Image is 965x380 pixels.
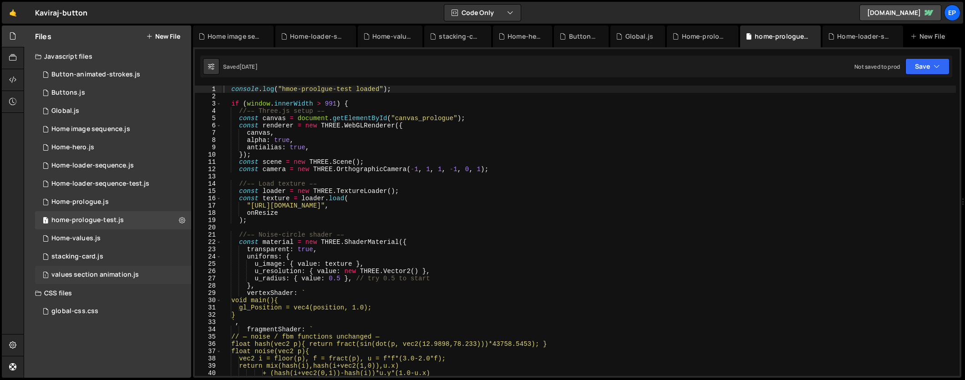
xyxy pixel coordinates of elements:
[35,31,51,41] h2: Files
[35,175,191,193] div: 16061/44088.js
[24,284,191,302] div: CSS files
[837,32,892,41] div: Home-loader-sequence-test.js
[35,138,191,157] div: 16061/43948.js
[35,102,191,120] div: 16061/45009.js
[35,193,191,211] div: 16061/43249.js
[290,32,345,41] div: Home-loader-sequence.js
[51,107,79,115] div: Global.js
[195,304,222,311] div: 31
[51,89,85,97] div: Buttons.js
[51,125,130,133] div: Home image sequence.js
[195,253,222,260] div: 24
[208,32,263,41] div: Home image sequence.js
[51,216,124,224] div: home-prologue-test.js
[51,198,109,206] div: Home-prologue.js
[195,268,222,275] div: 26
[51,253,103,261] div: stacking-card.js
[195,187,222,195] div: 15
[195,362,222,370] div: 39
[35,302,191,320] div: 16061/43261.css
[51,234,101,243] div: Home-values.js
[195,122,222,129] div: 6
[35,7,87,18] div: Kaviraj-button
[51,143,94,152] div: Home-hero.js
[195,107,222,115] div: 4
[195,246,222,253] div: 23
[859,5,941,21] a: [DOMAIN_NAME]
[146,33,180,40] button: New File
[35,66,191,84] div: 16061/43947.js
[195,144,222,151] div: 9
[439,32,480,41] div: stacking-card.js
[682,32,728,41] div: Home-prologue.js
[35,157,191,175] div: 16061/43594.js
[35,211,191,229] div: 16061/44087.js
[195,93,222,100] div: 2
[195,282,222,289] div: 28
[195,238,222,246] div: 22
[854,63,900,71] div: Not saved to prod
[625,32,653,41] div: Global.js
[195,151,222,158] div: 10
[195,209,222,217] div: 18
[35,266,191,284] div: 16061/45214.js
[43,218,48,225] span: 1
[444,5,521,21] button: Code Only
[239,63,258,71] div: [DATE]
[508,32,541,41] div: Home-hero.js
[195,202,222,209] div: 17
[195,348,222,355] div: 37
[905,58,950,75] button: Save
[35,229,191,248] div: 16061/43950.js
[2,2,24,24] a: 🤙
[195,195,222,202] div: 16
[223,63,258,71] div: Saved
[195,129,222,137] div: 7
[910,32,949,41] div: New File
[195,355,222,362] div: 38
[195,180,222,187] div: 14
[195,173,222,180] div: 13
[195,100,222,107] div: 3
[195,370,222,377] div: 40
[35,84,191,102] div: 16061/43050.js
[195,231,222,238] div: 21
[195,115,222,122] div: 5
[195,224,222,231] div: 20
[195,340,222,348] div: 36
[195,289,222,297] div: 29
[195,158,222,166] div: 11
[35,120,191,138] div: 16061/45089.js
[195,86,222,93] div: 1
[195,311,222,319] div: 32
[755,32,810,41] div: home-prologue-test.js
[195,319,222,326] div: 33
[51,162,134,170] div: Home-loader-sequence.js
[569,32,598,41] div: Buttons.js
[195,166,222,173] div: 12
[24,47,191,66] div: Javascript files
[51,180,149,188] div: Home-loader-sequence-test.js
[944,5,960,21] a: Ep
[195,137,222,144] div: 8
[51,71,140,79] div: Button-animated-strokes.js
[195,333,222,340] div: 35
[372,32,411,41] div: Home-values.js
[195,326,222,333] div: 34
[195,297,222,304] div: 30
[195,217,222,224] div: 19
[43,272,48,279] span: 1
[35,248,191,266] div: 16061/44833.js
[195,275,222,282] div: 27
[195,260,222,268] div: 25
[51,307,98,315] div: global-css.css
[51,271,139,279] div: values section animation.js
